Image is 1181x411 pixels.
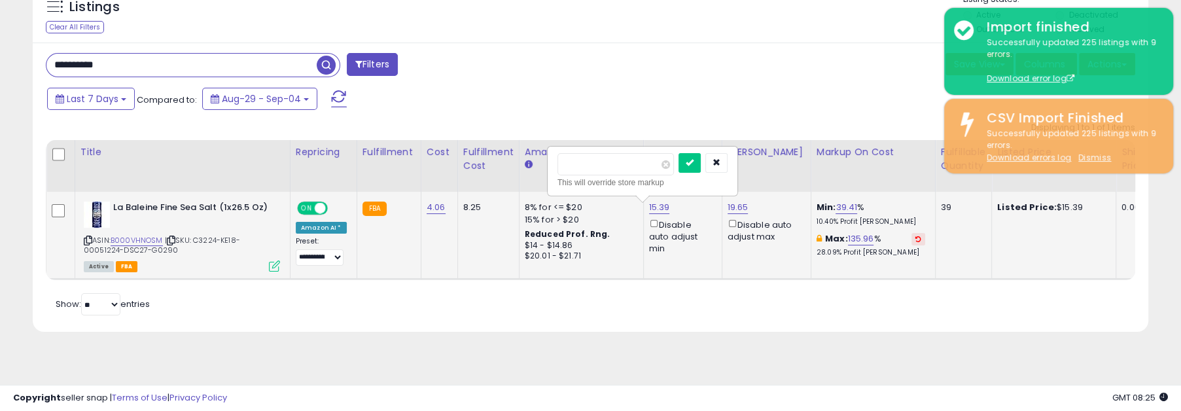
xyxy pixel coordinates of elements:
p: 28.09% Profit [PERSON_NAME] [817,248,925,257]
div: Repricing [296,145,351,159]
small: FBA [362,202,387,216]
div: 8.25 [463,202,509,213]
th: The percentage added to the cost of goods (COGS) that forms the calculator for Min & Max prices. [811,140,935,192]
div: 15% for > $20 [525,214,633,226]
div: ASIN: [84,202,280,270]
div: $15.39 [997,202,1106,213]
div: Disable auto adjust min [649,217,712,255]
a: 39.41 [836,201,857,214]
div: Import finished [977,18,1163,37]
p: 10.40% Profit [PERSON_NAME] [817,217,925,226]
a: Privacy Policy [169,391,227,404]
div: Fulfillment Cost [463,145,514,173]
span: 2025-09-12 08:25 GMT [1112,391,1168,404]
div: 39 [941,202,981,213]
button: Last 7 Days [47,88,135,110]
b: Max: [825,232,848,245]
div: 8% for <= $20 [525,202,633,213]
div: [PERSON_NAME] [728,145,805,159]
div: Markup on Cost [817,145,930,159]
div: Successfully updated 225 listings with 9 errors. [977,128,1163,164]
span: OFF [326,203,347,214]
a: Download errors log [987,152,1071,163]
a: B000VHNOSM [111,235,163,246]
span: All listings currently available for purchase on Amazon [84,261,114,272]
div: $14 - $14.86 [525,240,633,251]
div: Cost [427,145,452,159]
div: This will override store markup [557,176,728,189]
div: Fulfillable Quantity [941,145,986,173]
span: Last 7 Days [67,92,118,105]
div: % [817,202,925,226]
div: $20.01 - $21.71 [525,251,633,262]
div: Preset: [296,237,347,266]
strong: Copyright [13,391,61,404]
span: Aug-29 - Sep-04 [222,92,301,105]
div: % [817,233,925,257]
b: Listed Price: [997,201,1057,213]
div: Disable auto adjust max [728,217,801,243]
a: 4.06 [427,201,446,214]
span: Compared to: [137,94,197,106]
button: Filters [347,53,398,76]
b: Reduced Prof. Rng. [525,228,610,240]
b: Min: [817,201,836,213]
div: Successfully updated 225 listings with 9 errors. [977,37,1163,85]
a: Download error log [987,73,1074,84]
div: Clear All Filters [46,21,104,33]
b: La Baleine Fine Sea Salt (1x26.5 Oz) [113,202,272,217]
a: 135.96 [848,232,874,245]
button: Aug-29 - Sep-04 [202,88,317,110]
img: 514Hxn2IkpL._SL40_.jpg [84,202,110,228]
div: Amazon AI * [296,222,347,234]
div: Fulfillment [362,145,415,159]
small: Amazon Fees. [525,159,533,171]
a: Terms of Use [112,391,167,404]
span: Show: entries [56,298,150,310]
div: 0.00 [1121,202,1143,213]
u: Dismiss [1078,152,1111,163]
div: CSV Import Finished [977,109,1163,128]
div: Amazon Fees [525,145,638,159]
span: | SKU: C3224-KE18-00051224-DSC27-G0290 [84,235,240,255]
span: ON [298,203,315,214]
div: seller snap | | [13,392,227,404]
div: Title [80,145,285,159]
span: FBA [116,261,138,272]
a: 15.39 [649,201,670,214]
a: 19.65 [728,201,749,214]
